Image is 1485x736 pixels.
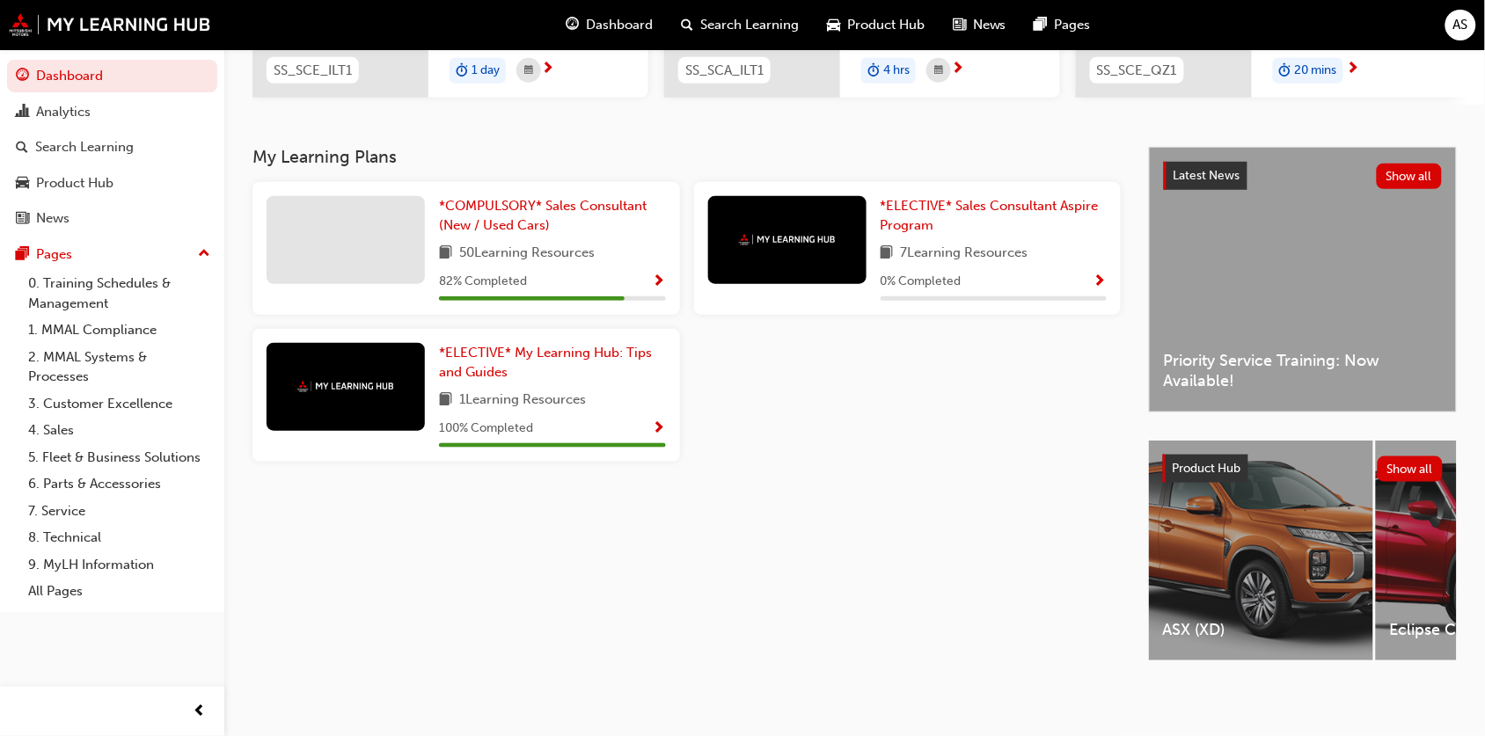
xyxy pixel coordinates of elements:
[739,234,836,245] img: mmal
[1094,271,1107,293] button: Show Progress
[681,14,693,36] span: search-icon
[1163,455,1443,483] a: Product HubShow all
[9,13,211,36] img: mmal
[21,578,217,605] a: All Pages
[439,419,533,439] span: 100 % Completed
[881,198,1099,234] span: *ELECTIVE* Sales Consultant Aspire Program
[16,140,28,156] span: search-icon
[685,61,764,81] span: SS_SCA_ILT1
[21,524,217,551] a: 8. Technical
[194,701,207,723] span: prev-icon
[21,270,217,317] a: 0. Training Schedules & Management
[36,208,69,229] div: News
[252,147,1121,167] h3: My Learning Plans
[7,96,217,128] a: Analytics
[1173,461,1241,476] span: Product Hub
[1094,274,1107,290] span: Show Progress
[973,15,1006,35] span: News
[7,202,217,235] a: News
[35,137,134,157] div: Search Learning
[552,7,667,43] a: guage-iconDashboard
[439,345,652,381] span: *ELECTIVE* My Learning Hub: Tips and Guides
[36,102,91,122] div: Analytics
[439,243,452,265] span: book-icon
[7,238,217,271] button: Pages
[16,211,29,227] span: news-icon
[36,173,113,193] div: Product Hub
[1295,61,1337,81] span: 20 mins
[1035,14,1048,36] span: pages-icon
[867,60,880,83] span: duration-icon
[21,317,217,344] a: 1. MMAL Compliance
[1097,61,1177,81] span: SS_SCE_QZ1
[36,244,72,265] div: Pages
[21,444,217,471] a: 5. Fleet & Business Solutions
[883,61,910,81] span: 4 hrs
[21,417,217,444] a: 4. Sales
[21,390,217,418] a: 3. Customer Excellence
[953,14,966,36] span: news-icon
[456,60,468,83] span: duration-icon
[274,61,352,81] span: SS_SCE_ILT1
[827,14,840,36] span: car-icon
[16,247,29,263] span: pages-icon
[653,421,666,437] span: Show Progress
[881,243,894,265] span: book-icon
[7,56,217,238] button: DashboardAnalyticsSearch LearningProduct HubNews
[1164,351,1442,390] span: Priority Service Training: Now Available!
[1453,15,1468,35] span: AS
[21,470,217,498] a: 6. Parts & Accessories
[901,243,1028,265] span: 7 Learning Resources
[813,7,939,43] a: car-iconProduct Hub
[16,105,29,120] span: chart-icon
[459,243,595,265] span: 50 Learning Resources
[1149,441,1373,660] a: ASX (XD)
[1378,456,1444,482] button: Show all
[7,131,217,164] a: Search Learning
[1164,162,1442,190] a: Latest NewsShow all
[16,176,29,192] span: car-icon
[881,196,1108,236] a: *ELECTIVE* Sales Consultant Aspire Program
[939,7,1020,43] a: news-iconNews
[541,62,554,77] span: next-icon
[667,7,813,43] a: search-iconSearch Learning
[1149,147,1457,412] a: Latest NewsShow allPriority Service Training: Now Available!
[1279,60,1291,83] span: duration-icon
[21,344,217,390] a: 2. MMAL Systems & Processes
[700,15,799,35] span: Search Learning
[881,272,962,292] span: 0 % Completed
[1445,10,1476,40] button: AS
[653,271,666,293] button: Show Progress
[7,60,217,92] a: Dashboard
[653,274,666,290] span: Show Progress
[459,390,586,412] span: 1 Learning Resources
[198,243,210,266] span: up-icon
[439,198,647,234] span: *COMPULSORY* Sales Consultant (New / Used Cars)
[586,15,653,35] span: Dashboard
[847,15,925,35] span: Product Hub
[21,498,217,525] a: 7. Service
[439,196,666,236] a: *COMPULSORY* Sales Consultant (New / Used Cars)
[524,60,533,82] span: calendar-icon
[1347,62,1360,77] span: next-icon
[951,62,964,77] span: next-icon
[21,551,217,579] a: 9. MyLH Information
[566,14,579,36] span: guage-icon
[439,343,666,383] a: *ELECTIVE* My Learning Hub: Tips and Guides
[16,69,29,84] span: guage-icon
[1163,620,1359,640] span: ASX (XD)
[1377,164,1443,189] button: Show all
[1020,7,1105,43] a: pages-iconPages
[934,60,943,82] span: calendar-icon
[653,418,666,440] button: Show Progress
[7,167,217,200] a: Product Hub
[439,390,452,412] span: book-icon
[1174,168,1240,183] span: Latest News
[1055,15,1091,35] span: Pages
[297,381,394,392] img: mmal
[472,61,500,81] span: 1 day
[439,272,527,292] span: 82 % Completed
